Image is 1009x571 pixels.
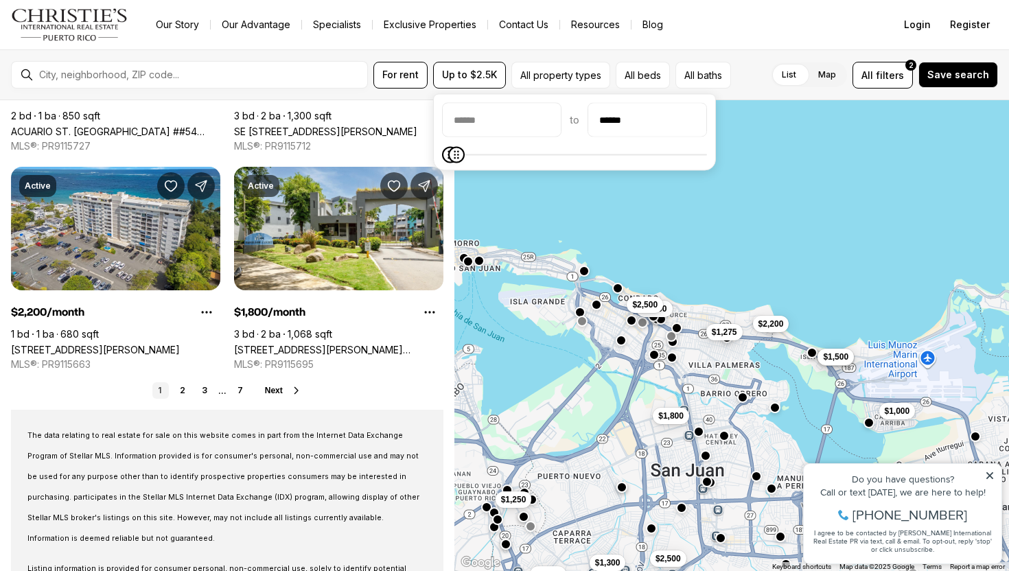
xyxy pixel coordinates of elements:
[234,126,417,137] a: SE 981 1 St. REPARTO METROPOLITANO #APT #1, SAN JUAN PR, 00901
[234,344,443,356] a: 161 AVE CESAR GONZALEZ #11B, SAN JUAN PR, 00918
[157,172,185,200] button: Save Property: 2305 LAUREL #403
[373,15,487,34] a: Exclusive Properties
[248,180,274,191] p: Active
[904,19,931,30] span: Login
[17,84,196,110] span: I agree to be contacted by [PERSON_NAME] International Real Estate PR via text, call & email. To ...
[861,68,873,82] span: All
[658,410,684,421] span: $1,800
[560,15,631,34] a: Resources
[589,554,625,570] button: $1,300
[174,382,191,399] a: 2
[193,299,220,326] button: Property options
[918,62,998,88] button: Save search
[594,557,620,568] span: $1,300
[511,62,610,89] button: All property types
[807,62,847,87] label: Map
[616,62,670,89] button: All beds
[265,386,283,395] span: Next
[853,62,913,89] button: Allfilters2
[636,301,673,317] button: $1,800
[627,296,663,312] button: $2,500
[500,494,526,505] span: $1,250
[632,299,658,310] span: $2,500
[14,31,198,40] div: Do you have questions?
[879,402,915,419] button: $1,000
[771,62,807,87] label: List
[942,11,998,38] button: Register
[706,323,743,340] button: $1,275
[758,318,783,329] span: $2,200
[712,326,737,337] span: $1,275
[196,382,213,399] a: 3
[927,69,989,80] span: Save search
[570,115,579,126] span: to
[145,15,210,34] a: Our Story
[232,382,248,399] a: 7
[488,15,559,34] button: Contact Us
[380,172,408,200] button: Save Property: 161 AVE CESAR GONZALEZ #11B
[265,385,302,396] button: Next
[950,19,990,30] span: Register
[675,62,731,89] button: All baths
[211,15,301,34] a: Our Advantage
[448,147,465,163] span: Maximum
[442,69,497,80] span: Up to $2.5K
[410,172,438,200] button: Share Property
[642,303,667,314] span: $1,800
[495,491,531,508] button: $1,250
[631,15,674,34] a: Blog
[443,104,561,137] input: priceMin
[373,62,428,89] button: For rent
[152,382,169,399] a: 1
[302,15,372,34] a: Specialists
[884,405,909,416] span: $1,000
[817,349,854,365] button: $1,500
[382,69,419,80] span: For rent
[11,126,220,137] a: ACUARIO ST. LOS ANGELES ##54 APT. #1, CAROLINA PR, 00979
[25,180,51,191] p: Active
[11,8,128,41] img: logo
[433,62,506,89] button: Up to $2.5K
[650,550,686,567] button: $2,500
[876,68,904,82] span: filters
[653,407,689,423] button: $1,800
[11,344,180,356] a: 2305 LAUREL #403, SAN JUAN PR, 00913
[56,65,171,78] span: [PHONE_NUMBER]
[416,299,443,326] button: Property options
[823,351,848,362] span: $1,500
[14,44,198,54] div: Call or text [DATE], we are here to help!
[218,386,227,396] li: ...
[656,553,681,564] span: $2,500
[817,349,854,366] button: $2,400
[27,431,419,543] span: The data relating to real estate for sale on this website comes in part from the Internet Data Ex...
[442,147,459,163] span: Minimum
[588,104,706,137] input: priceMax
[909,60,914,71] span: 2
[752,316,789,332] button: $2,200
[187,172,215,200] button: Share Property
[152,382,248,399] nav: Pagination
[896,11,939,38] button: Login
